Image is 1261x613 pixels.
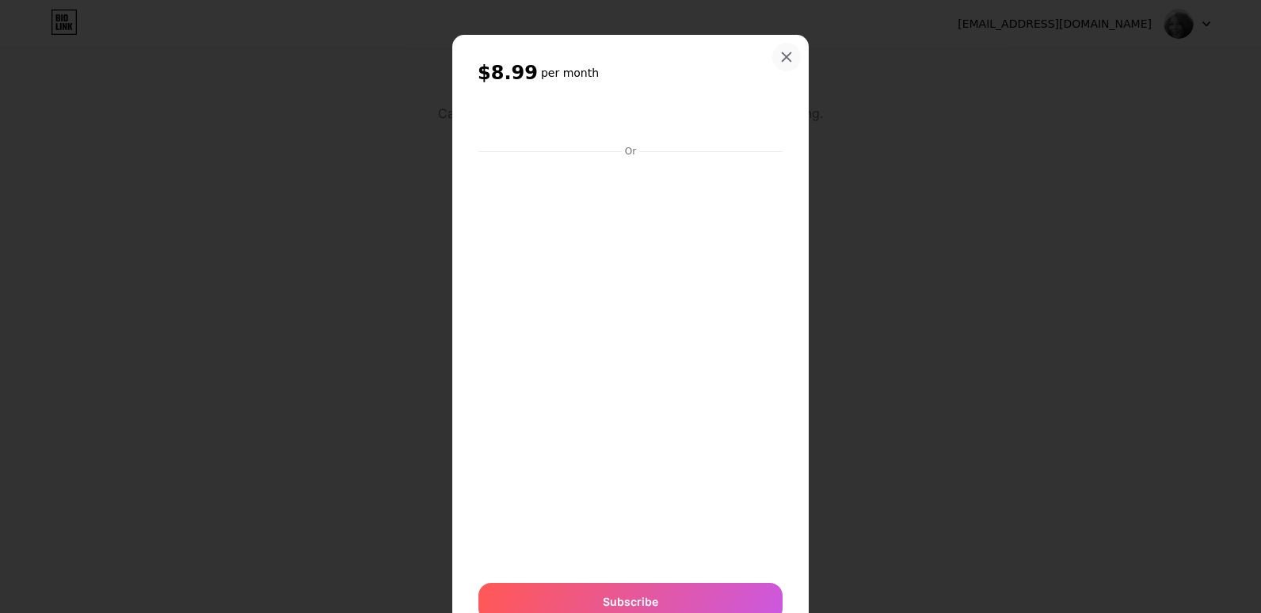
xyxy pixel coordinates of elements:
[541,65,599,81] h6: per month
[603,593,658,610] span: Subscribe
[475,159,786,567] iframe: Secure payment input frame
[478,102,783,140] iframe: Secure payment button frame
[478,60,538,86] span: $8.99
[622,145,639,158] div: Or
